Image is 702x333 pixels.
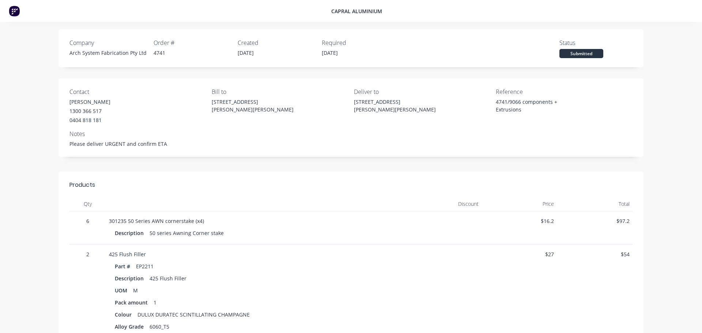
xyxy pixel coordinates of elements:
div: Qty [69,197,106,211]
div: 4741 [154,49,238,57]
div: Notes [69,129,633,138]
div: Contact [69,87,154,96]
div: Alloy Grade [115,321,150,332]
div: 1 [154,297,156,308]
div: [DATE] [322,49,406,57]
div: DULUX DURATEC SCINTILLATING CHAMPAGNE [137,309,250,320]
div: Required [322,38,406,47]
div: [DATE] [238,49,322,57]
div: Order # [154,38,238,47]
div: Part # [115,261,136,272]
div: Price [482,197,557,211]
div: Bill to [212,87,296,96]
div: [PERSON_NAME] [69,98,154,106]
div: Created [238,38,322,47]
div: Company [69,38,154,47]
div: Colour [115,309,137,320]
div: 1300 366 517 [69,107,154,115]
div: 0404 818 181 [69,116,154,124]
div: Description [115,228,150,238]
div: Reference [496,87,580,96]
div: EP2211 [136,261,154,272]
div: 301235 50 Series AWN cornerstake (x4) [109,217,403,225]
div: $ 16.2 [484,217,554,225]
img: Factory [9,5,20,16]
div: 4741/9066 components + Extrusions [496,98,580,113]
div: 6 [69,211,106,245]
div: 6060_T5 [150,321,169,332]
div: Products [69,181,633,197]
div: $ 27 [484,250,554,258]
div: $ 54 [560,250,630,258]
div: 425 Flush Filler [109,250,403,258]
div: [STREET_ADDRESS][PERSON_NAME][PERSON_NAME] [354,98,438,113]
div: Discount [406,197,482,211]
div: Deliver to [354,87,438,96]
div: Submitted [559,49,603,58]
div: Description [115,273,150,284]
div: 425 Flush Filler [150,273,186,284]
div: $ 97.2 [560,217,630,225]
div: Status [559,38,643,47]
div: Pack amount [115,297,154,308]
div: [STREET_ADDRESS][PERSON_NAME][PERSON_NAME] [212,98,296,113]
div: Arch System Fabrication Pty Ltd [69,49,154,57]
div: M [133,285,138,296]
div: UOM [115,285,133,296]
div: 50 series Awning Corner stake [150,228,224,238]
div: Total [557,197,633,211]
div: Capral Aluminium [331,7,382,15]
div: Please deliver URGENT and confirm ETA [69,140,633,148]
